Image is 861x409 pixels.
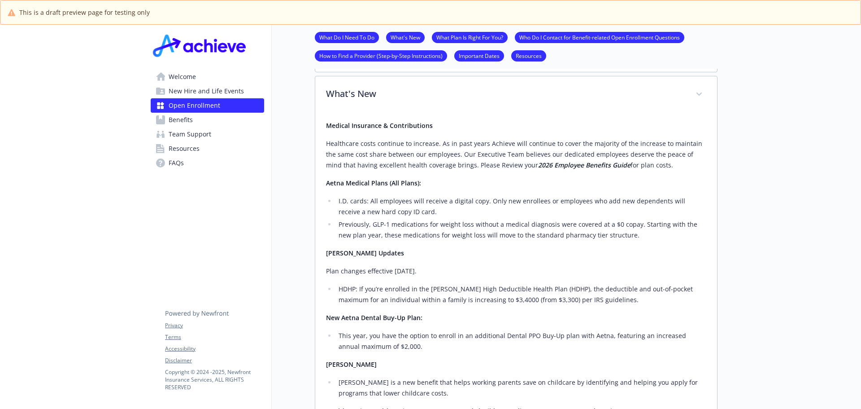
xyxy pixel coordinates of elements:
strong: 2026 Employee Benefits Guide [538,161,631,169]
span: Open Enrollment [169,98,220,113]
span: Benefits [169,113,193,127]
li: [PERSON_NAME] is a new benefit that helps working parents save on childcare by identifying and he... [336,377,706,399]
a: Important Dates [454,51,504,60]
strong: [PERSON_NAME] Updates [326,249,404,257]
li: I.D. cards: All employees will receive a digital copy. Only new enrollees or employees who add ne... [336,196,706,217]
li: Previously, GLP-1 medications for weight loss without a medical diagnosis were covered at a $0 co... [336,219,706,241]
a: Disclaimer [165,356,264,365]
a: Terms [165,333,264,341]
p: Plan changes effective [DATE]. [326,266,706,277]
a: New Hire and Life Events [151,84,264,98]
span: Resources [169,141,200,156]
a: Who Do I Contact for Benefit-related Open Enrollment Questions [515,33,684,41]
a: Team Support [151,127,264,141]
a: What Do I Need To Do [315,33,379,41]
span: This is a draft preview page for testing only [19,8,150,17]
span: FAQs [169,156,184,170]
span: Team Support [169,127,211,141]
p: Copyright © 2024 - 2025 , Newfront Insurance Services, ALL RIGHTS RESERVED [165,368,264,391]
a: Accessibility [165,345,264,353]
a: What Plan Is Right For You? [432,33,508,41]
li: This year, you have the option to enroll in an additional Dental PPO Buy-Up plan with Aetna, feat... [336,330,706,352]
a: Privacy [165,321,264,330]
strong: Aetna Medical Plans (All Plans): [326,179,421,187]
strong: [PERSON_NAME] [326,360,377,369]
strong: Medical Insurance & Contributions [326,121,433,130]
p: Healthcare costs continue to increase. As in past years Achieve will continue to cover the majori... [326,138,706,171]
a: What's New [386,33,425,41]
a: Benefits [151,113,264,127]
div: What's New [315,76,717,113]
p: What's New [326,87,685,101]
a: Welcome [151,70,264,84]
span: New Hire and Life Events [169,84,244,98]
a: How to Find a Provider (Step-by-Step Instructions) [315,51,447,60]
a: Resources [151,141,264,156]
span: Welcome [169,70,196,84]
a: FAQs [151,156,264,170]
a: Resources [511,51,546,60]
li: HDHP: If you’re enrolled in the [PERSON_NAME] High Deductible Health Plan (HDHP), the deductible ... [336,284,706,305]
a: Open Enrollment [151,98,264,113]
strong: New Aetna Dental Buy-Up Plan: [326,313,422,322]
